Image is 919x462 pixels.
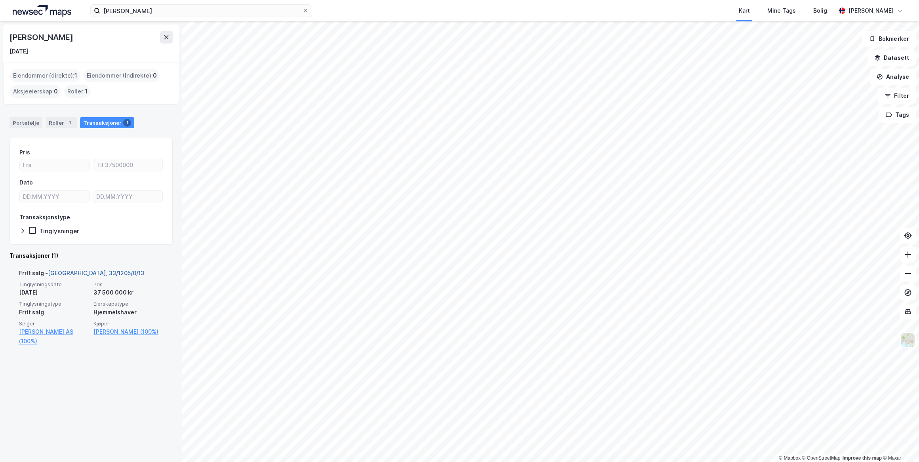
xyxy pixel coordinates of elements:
div: [PERSON_NAME] [848,6,894,15]
input: Fra [20,159,89,171]
div: 37 500 000 kr [93,288,163,297]
div: Transaksjonstype [19,213,70,222]
a: Improve this map [843,455,882,461]
img: logo.a4113a55bc3d86da70a041830d287a7e.svg [13,5,71,17]
input: Til 37500000 [93,159,162,171]
div: Transaksjoner (1) [10,251,173,260]
div: Tinglysninger [39,227,79,235]
div: 1 [66,119,74,127]
span: Kjøper [93,320,163,327]
div: Portefølje [10,117,42,128]
a: Mapbox [779,455,801,461]
div: Eiendommer (Indirekte) : [84,69,160,82]
div: Roller : [64,85,91,98]
button: Tags [879,107,916,123]
a: [GEOGRAPHIC_DATA], 33/1205/0/13 [48,270,144,276]
div: Fritt salg [19,308,89,317]
div: Kontrollprogram for chat [879,424,919,462]
img: Z [900,333,915,348]
span: Pris [93,281,163,288]
a: OpenStreetMap [802,455,841,461]
input: Søk på adresse, matrikkel, gårdeiere, leietakere eller personer [100,5,302,17]
div: Kart [739,6,750,15]
button: Datasett [868,50,916,66]
div: 1 [123,119,131,127]
span: Tinglysningstype [19,300,89,307]
input: DD.MM.YYYY [20,191,89,203]
div: Eiendommer (direkte) : [10,69,80,82]
span: 0 [54,87,58,96]
span: Eierskapstype [93,300,163,307]
button: Filter [878,88,916,104]
a: [PERSON_NAME] AS (100%) [19,327,89,346]
iframe: Chat Widget [879,424,919,462]
div: [DATE] [10,47,28,56]
div: Transaksjoner [80,117,134,128]
span: Tinglysningsdato [19,281,89,288]
div: Aksjeeierskap : [10,85,61,98]
span: Selger [19,320,89,327]
div: Mine Tags [767,6,796,15]
div: Fritt salg - [19,268,144,281]
a: [PERSON_NAME] (100%) [93,327,163,337]
div: Roller [46,117,77,128]
div: Hjemmelshaver [93,308,163,317]
button: Analyse [870,69,916,85]
div: Dato [19,178,33,187]
div: Pris [19,148,30,157]
input: DD.MM.YYYY [93,191,162,203]
div: [PERSON_NAME] [10,31,74,44]
div: [DATE] [19,288,89,297]
div: Bolig [813,6,827,15]
button: Bokmerker [862,31,916,47]
span: 0 [153,71,157,80]
span: 1 [74,71,77,80]
span: 1 [85,87,88,96]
